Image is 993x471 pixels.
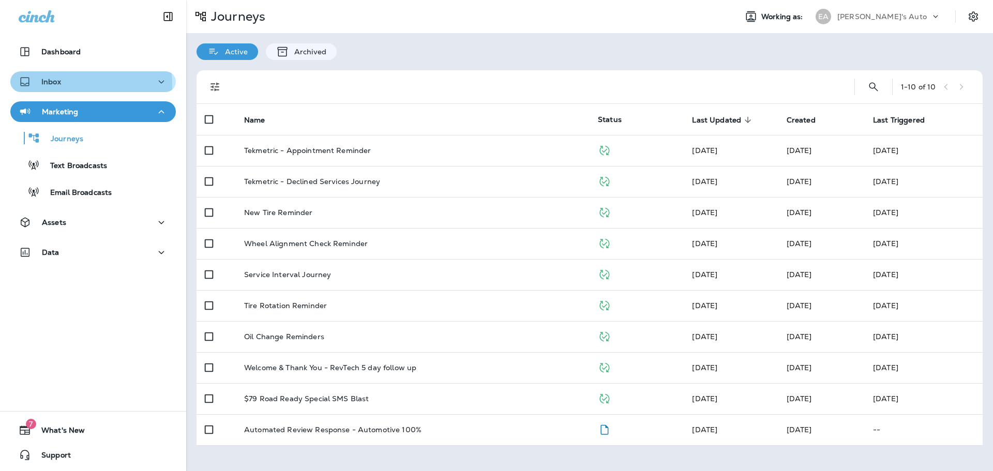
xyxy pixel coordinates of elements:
[207,9,265,24] p: Journeys
[787,425,812,434] span: Zachary Nottke
[244,177,380,186] p: Tekmetric - Declined Services Journey
[692,146,717,155] span: Zachary Nottke
[598,424,611,433] span: Draft
[787,332,812,341] span: Zachary Nottke
[244,394,369,403] p: $79 Road Ready Special SMS Blast
[40,161,107,171] p: Text Broadcasts
[244,426,422,434] p: Automated Review Response - Automotive 100%
[41,48,81,56] p: Dashboard
[865,352,983,383] td: [DATE]
[863,77,884,97] button: Search Journeys
[244,363,416,372] p: Welcome & Thank You - RevTech 5 day follow up
[873,426,974,434] p: --
[787,116,816,125] span: Created
[598,362,611,371] span: Published
[865,321,983,352] td: [DATE]
[692,363,717,372] span: Developer Integrations
[42,218,66,226] p: Assets
[598,269,611,278] span: Published
[41,78,61,86] p: Inbox
[10,445,176,465] button: Support
[787,363,812,372] span: Zachary Nottke
[873,115,938,125] span: Last Triggered
[692,394,717,403] span: Zachary Nottke
[865,135,983,166] td: [DATE]
[244,301,327,310] p: Tire Rotation Reminder
[692,425,717,434] span: Michelle Anderson
[692,208,717,217] span: Zachary Nottke
[289,48,326,56] p: Archived
[220,48,248,56] p: Active
[787,301,812,310] span: Zachary Nottke
[244,115,279,125] span: Name
[10,212,176,233] button: Assets
[787,115,829,125] span: Created
[42,248,59,256] p: Data
[598,115,622,124] span: Status
[865,383,983,414] td: [DATE]
[598,393,611,402] span: Published
[865,290,983,321] td: [DATE]
[10,181,176,203] button: Email Broadcasts
[692,177,717,186] span: Zachary Nottke
[244,146,371,155] p: Tekmetric - Appointment Reminder
[244,270,331,279] p: Service Interval Journey
[816,9,831,24] div: EA
[10,41,176,62] button: Dashboard
[205,77,225,97] button: Filters
[964,7,983,26] button: Settings
[40,134,83,144] p: Journeys
[787,394,812,403] span: Zachary Nottke
[598,176,611,185] span: Published
[787,208,812,217] span: Zachary Nottke
[598,145,611,154] span: Published
[10,154,176,176] button: Text Broadcasts
[598,300,611,309] span: Published
[244,332,324,341] p: Oil Change Reminders
[865,197,983,228] td: [DATE]
[692,239,717,248] span: Zachary Nottke
[244,208,312,217] p: New Tire Reminder
[837,12,927,21] p: [PERSON_NAME]'s Auto
[787,270,812,279] span: Zachary Nottke
[901,83,936,91] div: 1 - 10 of 10
[787,146,812,155] span: Zachary Nottke
[873,116,925,125] span: Last Triggered
[787,177,812,186] span: Zachary Nottke
[40,188,112,198] p: Email Broadcasts
[31,426,85,438] span: What's New
[865,228,983,259] td: [DATE]
[692,270,717,279] span: Zachary Nottke
[865,259,983,290] td: [DATE]
[598,331,611,340] span: Published
[10,127,176,149] button: Journeys
[598,207,611,216] span: Published
[692,301,717,310] span: Zachary Nottke
[692,116,741,125] span: Last Updated
[787,239,812,248] span: Zachary Nottke
[10,242,176,263] button: Data
[10,420,176,440] button: 7What's New
[692,115,755,125] span: Last Updated
[42,108,78,116] p: Marketing
[31,451,71,463] span: Support
[10,71,176,92] button: Inbox
[244,116,265,125] span: Name
[26,419,36,429] span: 7
[761,12,805,21] span: Working as:
[692,332,717,341] span: Zachary Nottke
[154,6,183,27] button: Collapse Sidebar
[244,239,368,248] p: Wheel Alignment Check Reminder
[10,101,176,122] button: Marketing
[865,166,983,197] td: [DATE]
[598,238,611,247] span: Published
